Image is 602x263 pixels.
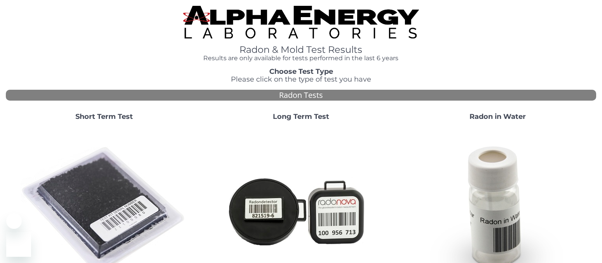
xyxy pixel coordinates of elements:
[183,6,419,38] img: TightCrop.jpg
[6,213,22,229] iframe: Close message
[269,67,333,76] strong: Choose Test Type
[183,45,419,55] h1: Radon & Mold Test Results
[231,75,371,84] span: Please click on the type of test you have
[6,232,31,257] iframe: Button to launch messaging window
[183,55,419,62] h4: Results are only available for tests performed in the last 6 years
[273,112,329,121] strong: Long Term Test
[75,112,133,121] strong: Short Term Test
[6,90,596,101] div: Radon Tests
[469,112,526,121] strong: Radon in Water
